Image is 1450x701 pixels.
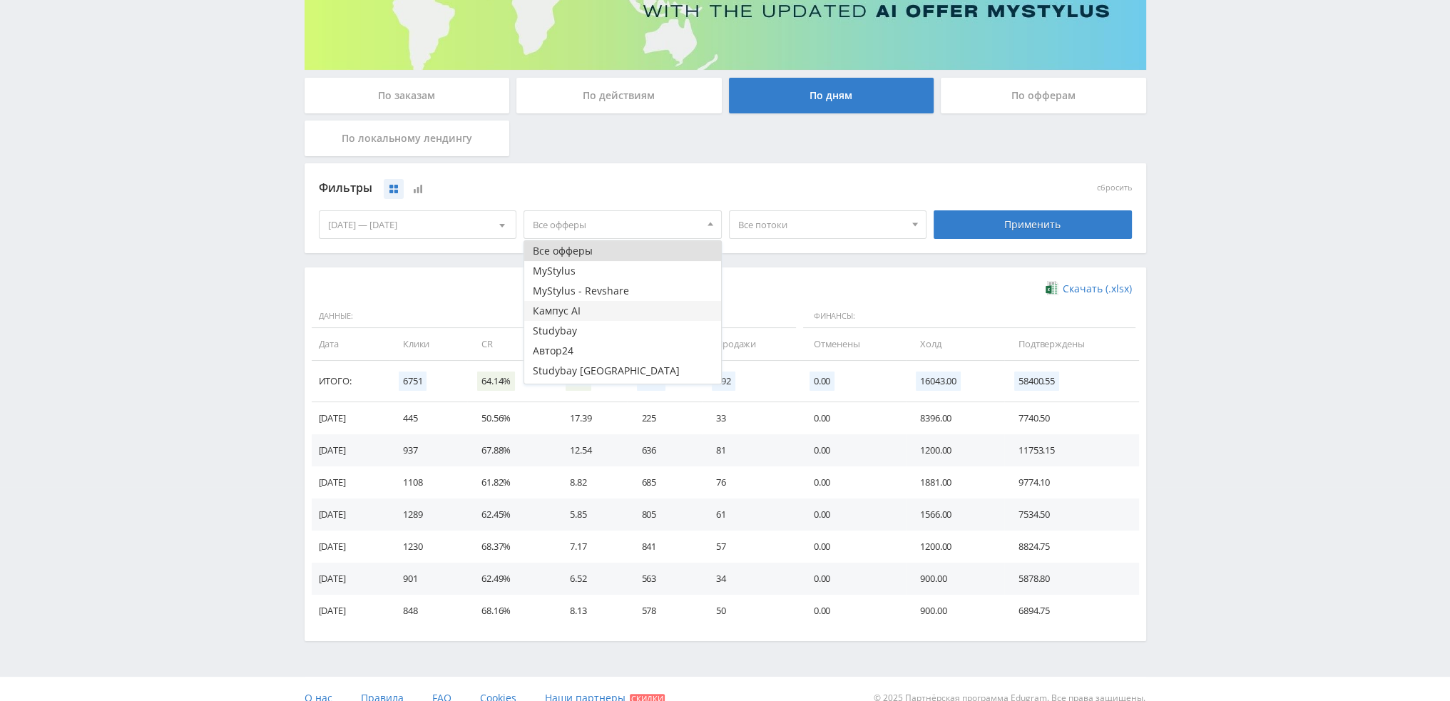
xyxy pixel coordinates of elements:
[1004,402,1138,434] td: 7740.50
[1004,466,1138,498] td: 9774.10
[312,531,389,563] td: [DATE]
[627,531,702,563] td: 841
[467,563,556,595] td: 62.49%
[906,328,1004,360] td: Холд
[312,595,389,627] td: [DATE]
[627,498,702,531] td: 805
[800,328,906,360] td: Отменены
[467,595,556,627] td: 68.16%
[524,281,721,301] button: MyStylus - Revshare
[524,241,721,261] button: Все офферы
[516,78,722,113] div: По действиям
[305,121,510,156] div: По локальному лендингу
[906,498,1004,531] td: 1566.00
[312,434,389,466] td: [DATE]
[800,498,906,531] td: 0.00
[467,531,556,563] td: 68.37%
[477,372,515,391] span: 64.14%
[467,498,556,531] td: 62.45%
[389,531,467,563] td: 1230
[702,563,800,595] td: 34
[533,211,700,238] span: Все офферы
[800,466,906,498] td: 0.00
[941,78,1146,113] div: По офферам
[524,321,721,341] button: Studybay
[399,372,427,391] span: 6751
[312,361,389,402] td: Итого:
[916,372,961,391] span: 16043.00
[556,563,627,595] td: 6.52
[389,563,467,595] td: 901
[320,211,516,238] div: [DATE] — [DATE]
[524,381,721,401] button: Study AI (RevShare)
[389,402,467,434] td: 445
[467,434,556,466] td: 67.88%
[1014,372,1059,391] span: 58400.55
[800,595,906,627] td: 0.00
[389,328,467,360] td: Клики
[906,434,1004,466] td: 1200.00
[906,531,1004,563] td: 1200.00
[627,402,702,434] td: 225
[389,466,467,498] td: 1108
[312,563,389,595] td: [DATE]
[803,305,1135,329] span: Финансы:
[702,328,800,360] td: Продажи
[702,434,800,466] td: 81
[810,372,834,391] span: 0.00
[800,402,906,434] td: 0.00
[556,498,627,531] td: 5.85
[627,595,702,627] td: 578
[1004,498,1138,531] td: 7534.50
[312,328,389,360] td: Дата
[1097,183,1132,193] button: сбросить
[1046,282,1131,296] a: Скачать (.xlsx)
[312,402,389,434] td: [DATE]
[319,178,927,199] div: Фильтры
[627,563,702,595] td: 563
[800,434,906,466] td: 0.00
[906,563,1004,595] td: 900.00
[312,466,389,498] td: [DATE]
[1046,281,1058,295] img: xlsx
[906,466,1004,498] td: 1881.00
[738,211,905,238] span: Все потоки
[1063,283,1132,295] span: Скачать (.xlsx)
[389,498,467,531] td: 1289
[712,372,735,391] span: 392
[524,341,721,361] button: Автор24
[305,78,510,113] div: По заказам
[906,402,1004,434] td: 8396.00
[1004,595,1138,627] td: 6894.75
[702,531,800,563] td: 57
[556,595,627,627] td: 8.13
[627,466,702,498] td: 685
[627,434,702,466] td: 636
[524,261,721,281] button: MyStylus
[906,595,1004,627] td: 900.00
[467,402,556,434] td: 50.56%
[1004,434,1138,466] td: 11753.15
[800,531,906,563] td: 0.00
[556,531,627,563] td: 7.17
[702,466,800,498] td: 76
[556,434,627,466] td: 12.54
[389,434,467,466] td: 937
[556,402,627,434] td: 17.39
[389,595,467,627] td: 848
[1004,328,1138,360] td: Подтверждены
[702,498,800,531] td: 61
[556,466,627,498] td: 8.82
[1004,563,1138,595] td: 5878.80
[702,402,800,434] td: 33
[702,595,800,627] td: 50
[312,498,389,531] td: [DATE]
[934,210,1132,239] div: Применить
[524,361,721,381] button: Studybay [GEOGRAPHIC_DATA]
[524,301,721,321] button: Кампус AI
[800,563,906,595] td: 0.00
[312,305,624,329] span: Данные:
[729,78,934,113] div: По дням
[467,466,556,498] td: 61.82%
[467,328,556,360] td: CR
